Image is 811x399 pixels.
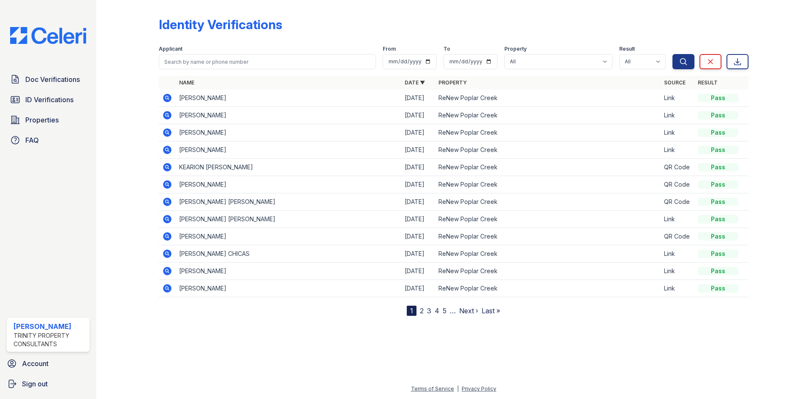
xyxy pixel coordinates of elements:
a: Last » [482,307,500,315]
a: Sign out [3,375,93,392]
a: Date ▼ [405,79,425,86]
td: [PERSON_NAME] [176,280,401,297]
td: [DATE] [401,176,435,193]
td: [PERSON_NAME] [176,228,401,245]
td: ReNew Poplar Creek [435,211,661,228]
div: Pass [698,146,738,154]
td: Link [661,211,694,228]
td: ReNew Poplar Creek [435,280,661,297]
td: QR Code [661,159,694,176]
div: Pass [698,284,738,293]
a: 5 [443,307,446,315]
td: [PERSON_NAME] [176,141,401,159]
a: Source [664,79,686,86]
td: Link [661,107,694,124]
td: [PERSON_NAME] [PERSON_NAME] [176,193,401,211]
a: FAQ [7,132,90,149]
td: Link [661,263,694,280]
span: FAQ [25,135,39,145]
td: [DATE] [401,280,435,297]
span: Account [22,358,49,369]
td: [PERSON_NAME] [176,124,401,141]
td: Link [661,280,694,297]
td: ReNew Poplar Creek [435,176,661,193]
td: ReNew Poplar Creek [435,107,661,124]
td: ReNew Poplar Creek [435,193,661,211]
div: 1 [407,306,416,316]
a: 3 [427,307,431,315]
td: [PERSON_NAME] [PERSON_NAME] [176,211,401,228]
td: KEARION [PERSON_NAME] [176,159,401,176]
a: ID Verifications [7,91,90,108]
td: Link [661,141,694,159]
td: Link [661,245,694,263]
td: [DATE] [401,245,435,263]
td: QR Code [661,176,694,193]
td: ReNew Poplar Creek [435,245,661,263]
a: Privacy Policy [462,385,496,392]
label: Applicant [159,46,182,52]
div: Pass [698,198,738,206]
td: [DATE] [401,141,435,159]
td: Link [661,90,694,107]
img: CE_Logo_Blue-a8612792a0a2168367f1c8372b55b34899dd931a85d93a1a3d3e32e68fde9ad4.png [3,27,93,44]
label: To [444,46,450,52]
td: ReNew Poplar Creek [435,141,661,159]
div: Pass [698,128,738,137]
td: [PERSON_NAME] [176,176,401,193]
span: Sign out [22,379,48,389]
input: Search by name or phone number [159,54,376,69]
div: Pass [698,163,738,171]
td: [PERSON_NAME] [176,90,401,107]
div: Trinity Property Consultants [14,331,86,348]
a: Name [179,79,194,86]
td: ReNew Poplar Creek [435,228,661,245]
td: [DATE] [401,159,435,176]
td: ReNew Poplar Creek [435,263,661,280]
td: [DATE] [401,124,435,141]
div: Pass [698,94,738,102]
td: [DATE] [401,107,435,124]
td: QR Code [661,228,694,245]
label: Result [619,46,635,52]
span: Properties [25,115,59,125]
div: | [457,385,459,392]
span: Doc Verifications [25,74,80,84]
div: [PERSON_NAME] [14,321,86,331]
div: Pass [698,232,738,241]
a: 2 [420,307,424,315]
label: From [383,46,396,52]
div: Pass [698,180,738,189]
a: Account [3,355,93,372]
td: [DATE] [401,211,435,228]
td: [PERSON_NAME] [176,107,401,124]
td: ReNew Poplar Creek [435,124,661,141]
a: Properties [7,111,90,128]
td: [DATE] [401,193,435,211]
td: QR Code [661,193,694,211]
div: Pass [698,250,738,258]
div: Pass [698,215,738,223]
a: Property [438,79,467,86]
td: [PERSON_NAME] CHICAS [176,245,401,263]
td: [PERSON_NAME] [176,263,401,280]
a: Result [698,79,718,86]
td: ReNew Poplar Creek [435,90,661,107]
a: Next › [459,307,478,315]
span: … [450,306,456,316]
td: [DATE] [401,263,435,280]
td: ReNew Poplar Creek [435,159,661,176]
div: Identity Verifications [159,17,282,32]
td: [DATE] [401,90,435,107]
td: Link [661,124,694,141]
a: Doc Verifications [7,71,90,88]
td: [DATE] [401,228,435,245]
div: Pass [698,111,738,119]
label: Property [504,46,527,52]
span: ID Verifications [25,95,73,105]
div: Pass [698,267,738,275]
a: 4 [435,307,439,315]
a: Terms of Service [411,385,454,392]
